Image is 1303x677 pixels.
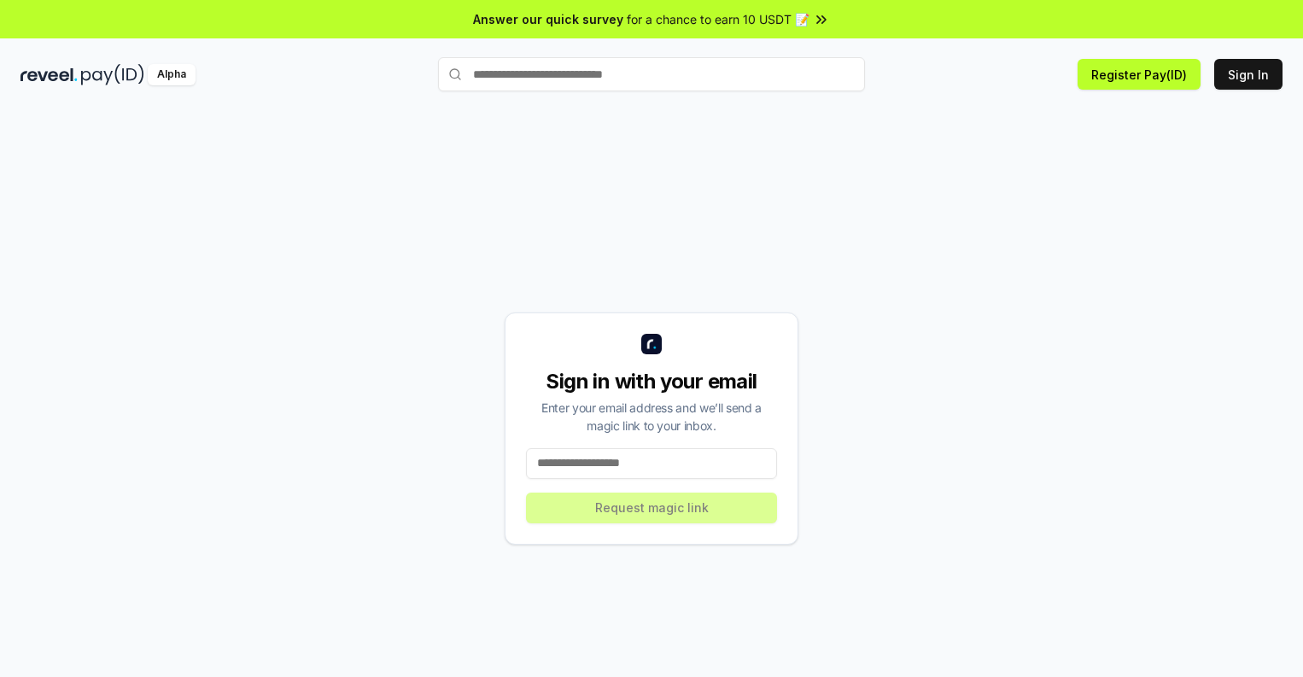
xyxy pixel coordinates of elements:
button: Sign In [1214,59,1283,90]
img: logo_small [641,334,662,354]
div: Alpha [148,64,196,85]
button: Register Pay(ID) [1078,59,1201,90]
span: for a chance to earn 10 USDT 📝 [627,10,809,28]
img: reveel_dark [20,64,78,85]
span: Answer our quick survey [473,10,623,28]
div: Enter your email address and we’ll send a magic link to your inbox. [526,399,777,435]
div: Sign in with your email [526,368,777,395]
img: pay_id [81,64,144,85]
